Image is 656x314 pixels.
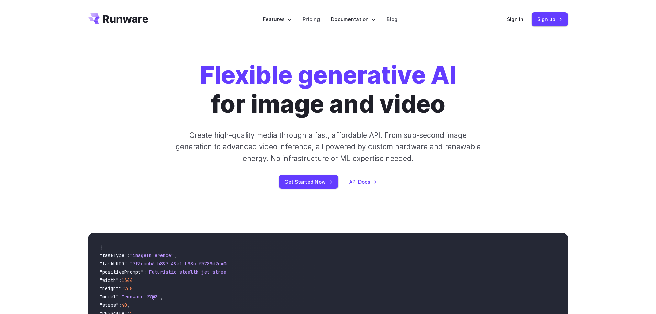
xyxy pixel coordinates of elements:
a: Sign in [507,15,523,23]
h1: for image and video [200,61,456,119]
span: "imageInference" [130,252,174,259]
span: : [127,261,130,267]
a: Go to / [88,13,148,24]
span: , [174,252,177,259]
span: , [133,277,135,283]
span: "7f3ebcb6-b897-49e1-b98c-f5789d2d40d7" [130,261,235,267]
span: "positivePrompt" [100,269,144,275]
span: : [119,302,122,308]
span: "runware:97@2" [122,294,160,300]
label: Documentation [331,15,376,23]
span: "taskType" [100,252,127,259]
a: Get Started Now [279,175,338,189]
span: "model" [100,294,119,300]
label: Features [263,15,292,23]
span: : [119,294,122,300]
span: "taskUUID" [100,261,127,267]
a: Sign up [532,12,568,26]
span: , [160,294,163,300]
span: "Futuristic stealth jet streaking through a neon-lit cityscape with glowing purple exhaust" [146,269,397,275]
span: , [133,285,135,292]
span: 768 [124,285,133,292]
span: : [119,277,122,283]
a: API Docs [349,178,377,186]
span: : [122,285,124,292]
span: "width" [100,277,119,283]
span: "height" [100,285,122,292]
span: , [127,302,130,308]
span: "steps" [100,302,119,308]
span: : [127,252,130,259]
span: 40 [122,302,127,308]
span: 1344 [122,277,133,283]
strong: Flexible generative AI [200,60,456,90]
span: { [100,244,102,250]
a: Pricing [303,15,320,23]
span: : [144,269,146,275]
p: Create high-quality media through a fast, affordable API. From sub-second image generation to adv... [175,130,481,164]
a: Blog [387,15,397,23]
